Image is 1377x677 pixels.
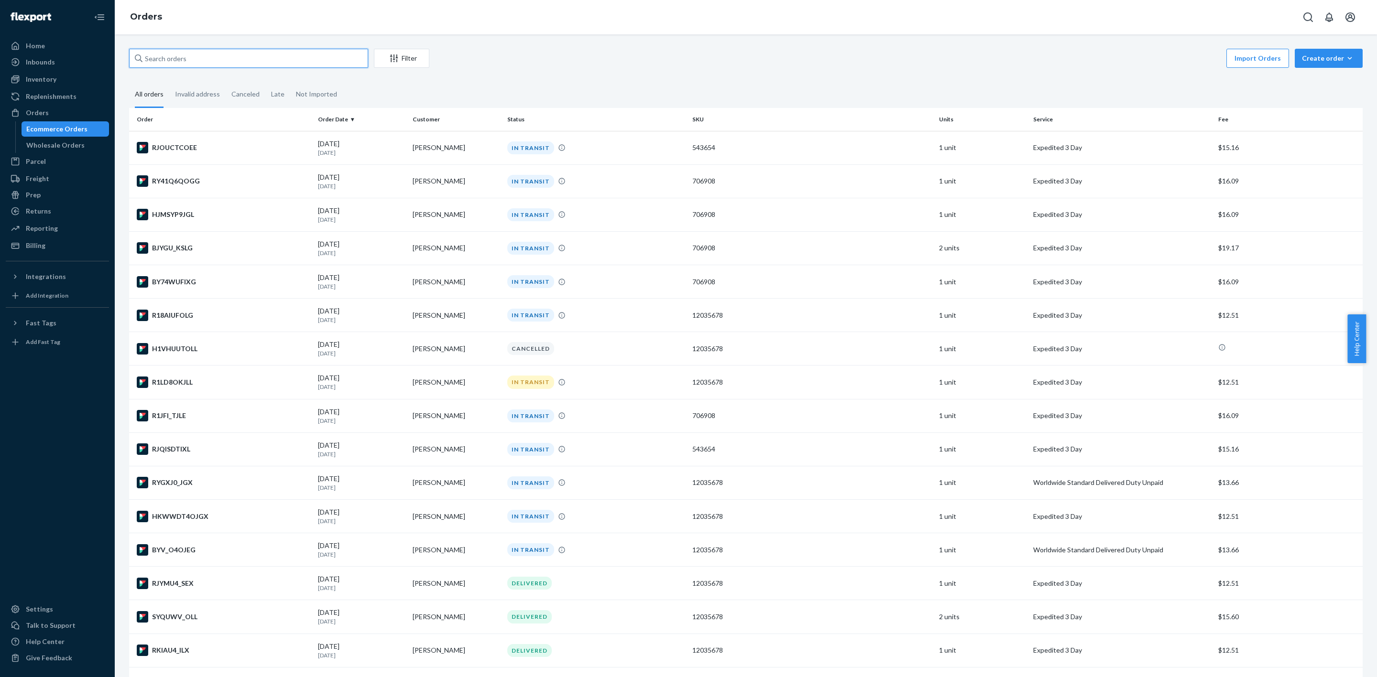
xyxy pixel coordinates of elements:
[137,645,310,656] div: RKIAU4_ILX
[935,108,1030,131] th: Units
[1033,344,1211,354] p: Expedited 3 Day
[409,299,503,332] td: [PERSON_NAME]
[935,399,1030,432] td: 1 unit
[6,221,109,236] a: Reporting
[935,231,1030,265] td: 2 units
[1214,131,1363,164] td: $15.16
[935,567,1030,600] td: 1 unit
[409,265,503,299] td: [PERSON_NAME]
[692,579,931,588] div: 12035678
[409,332,503,365] td: [PERSON_NAME]
[271,82,284,107] div: Late
[692,377,931,387] div: 12035678
[318,340,405,357] div: [DATE]
[137,477,310,488] div: RYGXJ0_JGX
[1033,411,1211,420] p: Expedited 3 Day
[26,57,55,67] div: Inbounds
[413,115,500,123] div: Customer
[692,512,931,521] div: 12035678
[1033,512,1211,521] p: Expedited 3 Day
[11,12,51,22] img: Flexport logo
[318,484,405,492] p: [DATE]
[137,276,310,288] div: BY74WUFIXG
[137,611,310,623] div: SYQUWV_OLL
[231,82,260,107] div: Canceled
[6,288,109,303] a: Add Integration
[507,543,554,556] div: IN TRANSIT
[1033,210,1211,219] p: Expedited 3 Day
[1033,377,1211,387] p: Expedited 3 Day
[935,198,1030,231] td: 1 unit
[6,204,109,219] a: Returns
[318,642,405,659] div: [DATE]
[1320,8,1339,27] button: Open notifications
[318,273,405,290] div: [DATE]
[1295,49,1363,68] button: Create order
[409,533,503,567] td: [PERSON_NAME]
[137,544,310,556] div: BYV_O4OJEG
[6,634,109,649] a: Help Center
[1033,277,1211,287] p: Expedited 3 Day
[692,176,931,186] div: 706908
[1029,108,1214,131] th: Service
[26,224,58,233] div: Reporting
[26,41,45,51] div: Home
[692,311,931,320] div: 12035678
[935,365,1030,399] td: 1 unit
[6,650,109,666] button: Give Feedback
[1302,54,1355,63] div: Create order
[318,282,405,290] p: [DATE]
[692,444,931,454] div: 543654
[507,577,552,590] div: DELIVERED
[507,342,554,355] div: CANCELLED
[318,407,405,425] div: [DATE]
[1033,176,1211,186] p: Expedited 3 Day
[137,376,310,388] div: R1LD8OKJLL
[318,383,405,391] p: [DATE]
[1214,164,1363,198] td: $16.09
[507,208,554,221] div: IN TRANSIT
[318,450,405,458] p: [DATE]
[507,443,554,456] div: IN TRANSIT
[935,164,1030,198] td: 1 unit
[318,249,405,257] p: [DATE]
[6,72,109,87] a: Inventory
[318,215,405,224] p: [DATE]
[1347,314,1366,363] button: Help Center
[137,443,310,455] div: RJQISDTIXL
[507,510,554,523] div: IN TRANSIT
[409,466,503,499] td: [PERSON_NAME]
[318,149,405,157] p: [DATE]
[318,474,405,492] div: [DATE]
[26,291,68,300] div: Add Integration
[318,182,405,190] p: [DATE]
[935,432,1030,466] td: 1 unit
[1214,399,1363,432] td: $16.09
[6,315,109,331] button: Fast Tags
[1226,49,1289,68] button: Import Orders
[507,309,554,322] div: IN TRANSIT
[935,299,1030,332] td: 1 unit
[507,476,554,489] div: IN TRANSIT
[137,242,310,254] div: BJYGU_KSLG
[26,241,45,250] div: Billing
[1033,243,1211,253] p: Expedited 3 Day
[1033,478,1211,487] p: Worldwide Standard Delivered Duty Unpaid
[26,206,51,216] div: Returns
[1214,265,1363,299] td: $16.09
[1214,533,1363,567] td: $13.66
[6,171,109,186] a: Freight
[409,198,503,231] td: [PERSON_NAME]
[1214,432,1363,466] td: $15.16
[692,411,931,420] div: 706908
[6,105,109,120] a: Orders
[935,265,1030,299] td: 1 unit
[6,602,109,617] a: Settings
[318,550,405,559] p: [DATE]
[692,243,931,253] div: 706908
[507,409,554,422] div: IN TRANSIT
[1033,579,1211,588] p: Expedited 3 Day
[935,634,1030,667] td: 1 unit
[935,500,1030,533] td: 1 unit
[1214,567,1363,600] td: $12.51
